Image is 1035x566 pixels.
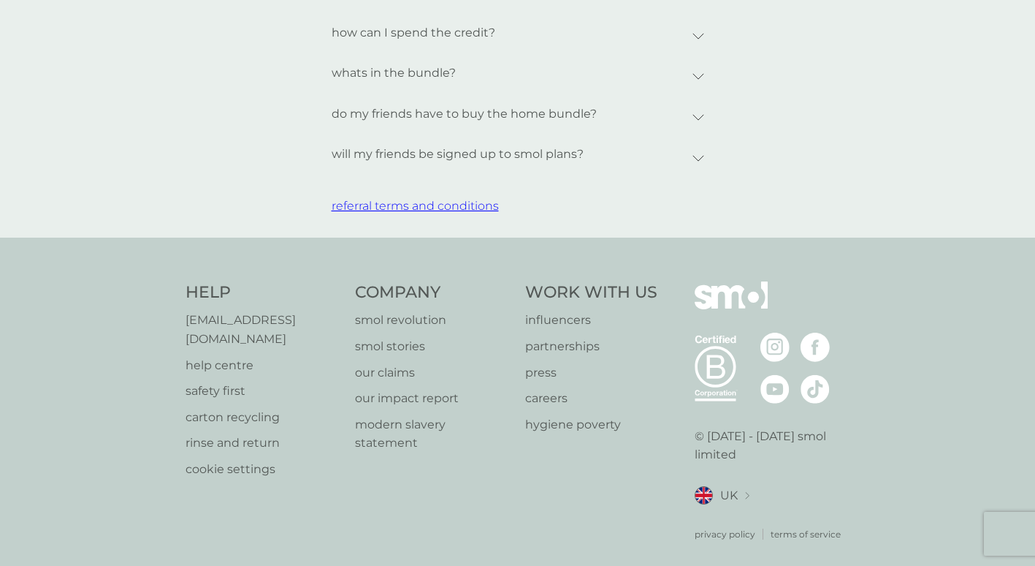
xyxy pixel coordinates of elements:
a: cookie settings [186,460,341,479]
h4: Work With Us [525,282,657,304]
h4: Help [186,282,341,304]
img: visit the smol Youtube page [760,374,790,404]
a: help centre [186,356,341,375]
a: hygiene poverty [525,415,657,434]
img: visit the smol Facebook page [801,333,830,362]
a: rinse and return [186,434,341,453]
p: will my friends be signed up to smol plans? [332,137,584,171]
p: whats in the bundle? [332,56,456,90]
img: visit the smol Instagram page [760,333,790,362]
a: smol revolution [355,311,511,330]
a: smol stories [355,337,511,356]
span: UK [720,486,738,505]
a: [EMAIL_ADDRESS][DOMAIN_NAME] [186,311,341,348]
h4: Company [355,282,511,304]
button: referral terms and conditions [332,197,499,216]
p: © [DATE] - [DATE] smol limited [695,427,850,464]
a: partnerships [525,337,657,356]
a: safety first [186,382,341,401]
a: privacy policy [695,527,755,541]
p: how can I spend the credit? [332,16,495,50]
img: smol [695,282,768,331]
a: carton recycling [186,408,341,427]
span: referral terms and conditions [332,199,499,213]
a: modern slavery statement [355,415,511,453]
img: visit the smol Tiktok page [801,374,830,404]
p: do my friends have to buy the home bundle? [332,97,597,131]
img: select a new location [745,492,749,500]
a: influencers [525,311,657,330]
a: our impact report [355,389,511,408]
a: our claims [355,363,511,382]
a: careers [525,389,657,408]
img: UK flag [695,486,713,505]
a: press [525,363,657,382]
a: terms of service [771,527,841,541]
